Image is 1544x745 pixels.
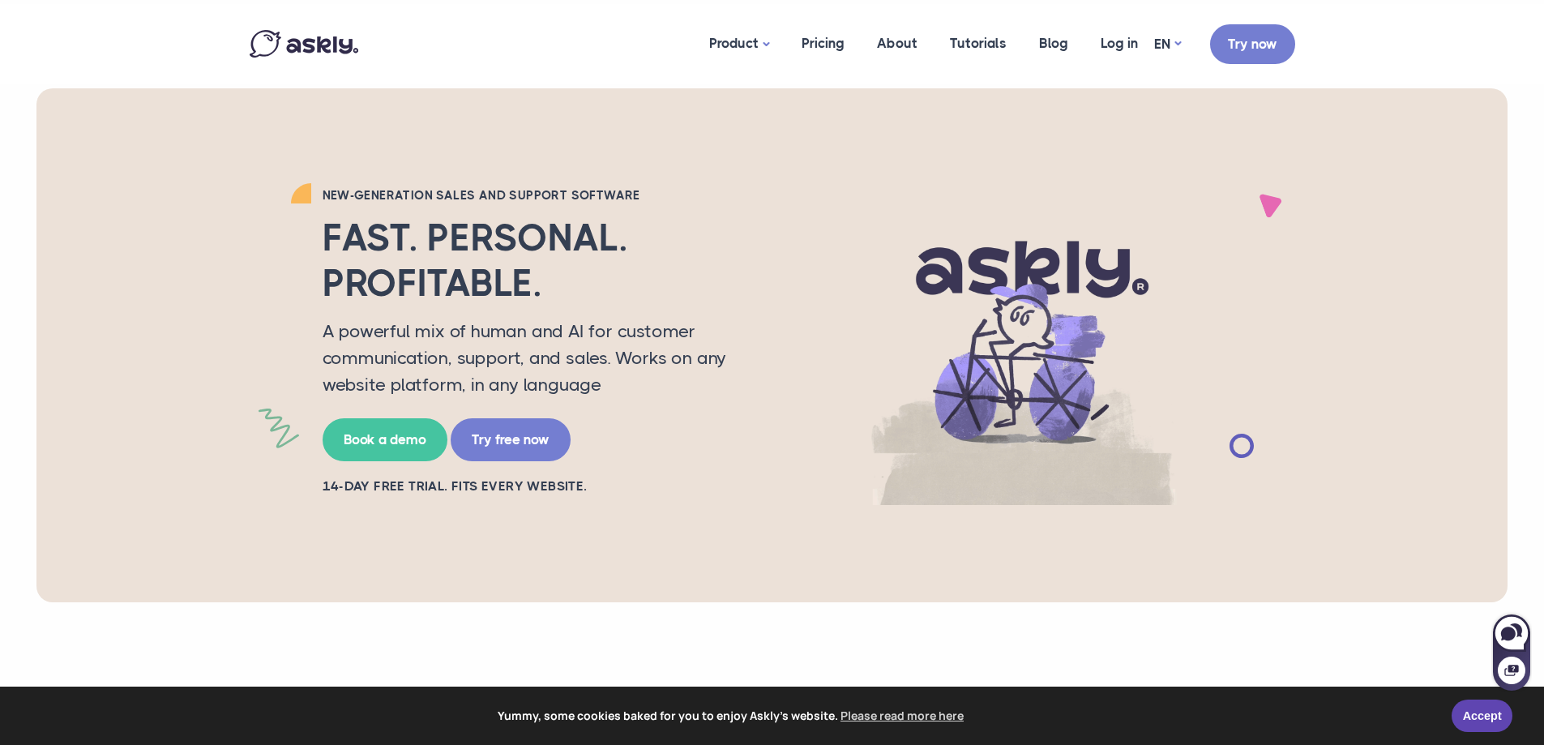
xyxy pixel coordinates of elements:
img: Askly [250,30,358,58]
p: A powerful mix of human and AI for customer communication, support, and sales. Works on any websi... [323,318,744,398]
span: Yummy, some cookies baked for you to enjoy Askly's website. [24,704,1440,728]
a: About [861,4,934,83]
a: Product [693,4,785,84]
iframe: Askly chat [1491,611,1532,692]
a: Tutorials [934,4,1023,83]
a: Pricing [785,4,861,83]
a: Accept [1452,700,1512,732]
a: EN [1154,32,1181,56]
h2: 14-day free trial. Fits every website. [323,477,744,495]
a: Log in [1084,4,1154,83]
a: Try now [1210,24,1295,64]
a: learn more about cookies [838,704,966,728]
img: AI multilingual chat [768,186,1279,505]
a: Book a demo [323,418,447,461]
h2: Fast. Personal. Profitable. [323,216,744,305]
a: Blog [1023,4,1084,83]
h2: New-generation sales and support software [323,187,744,203]
a: Try free now [451,418,571,461]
